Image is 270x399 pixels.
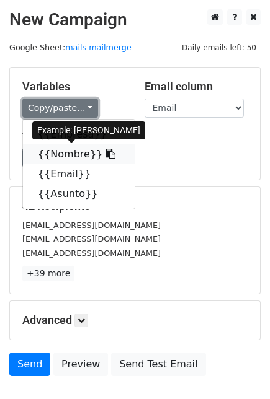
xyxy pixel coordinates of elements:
[145,80,248,94] h5: Email column
[23,164,135,184] a: {{Email}}
[111,353,205,376] a: Send Test Email
[22,234,161,243] small: [EMAIL_ADDRESS][DOMAIN_NAME]
[22,313,248,327] h5: Advanced
[23,184,135,204] a: {{Asunto}}
[9,353,50,376] a: Send
[32,121,145,139] div: Example: [PERSON_NAME]
[22,248,161,258] small: [EMAIL_ADDRESS][DOMAIN_NAME]
[22,221,161,230] small: [EMAIL_ADDRESS][DOMAIN_NAME]
[208,340,270,399] div: Widget de chat
[178,41,261,55] span: Daily emails left: 50
[9,43,132,52] small: Google Sheet:
[178,43,261,52] a: Daily emails left: 50
[22,266,74,281] a: +39 more
[23,125,135,144] a: {{Empresa}}
[53,353,108,376] a: Preview
[23,144,135,164] a: {{Nombre}}
[208,340,270,399] iframe: Chat Widget
[9,9,261,30] h2: New Campaign
[65,43,132,52] a: mails mailmerge
[22,99,98,118] a: Copy/paste...
[22,80,126,94] h5: Variables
